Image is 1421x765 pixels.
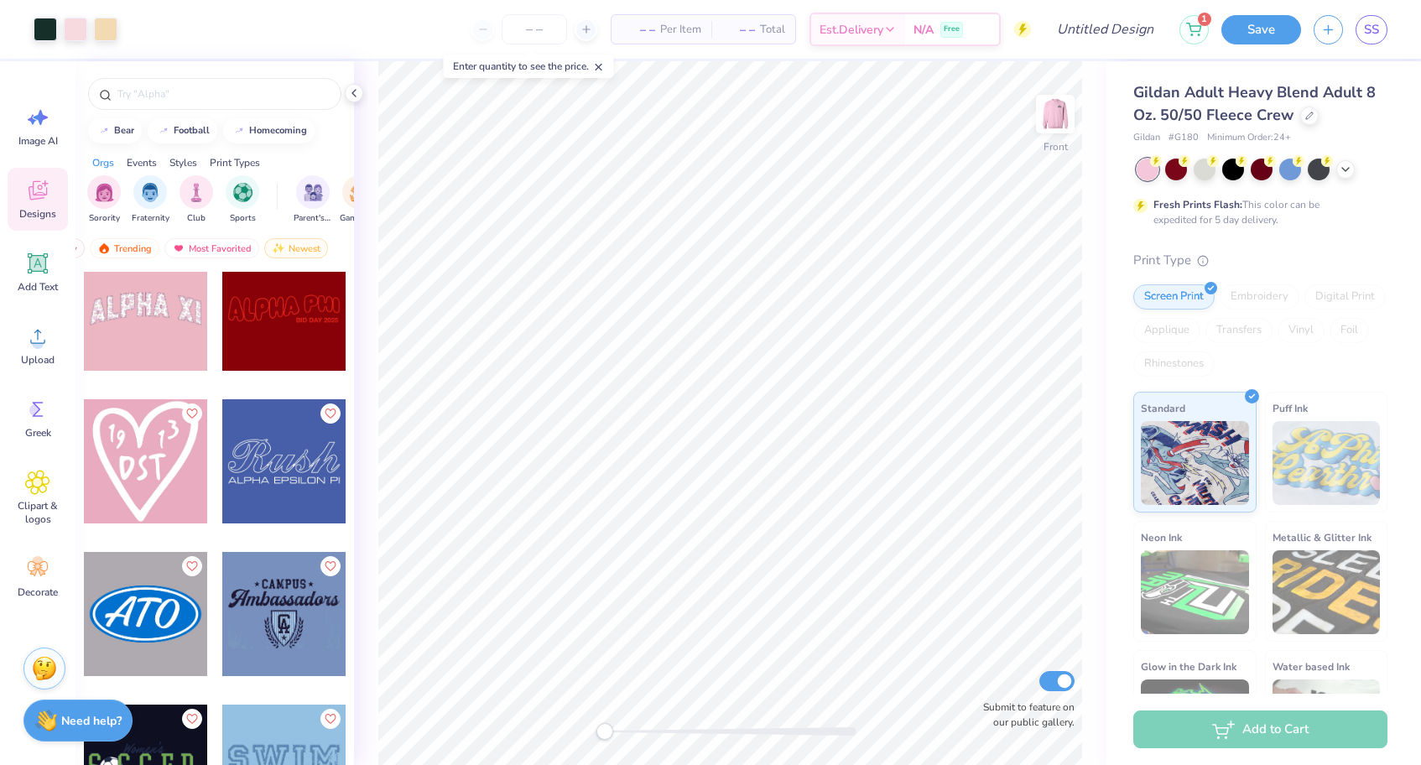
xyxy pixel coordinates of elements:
[1169,131,1199,145] span: # G180
[172,242,185,254] img: most_fav.gif
[132,175,169,225] div: filter for Fraternity
[320,556,341,576] button: Like
[18,134,58,148] span: Image AI
[1273,528,1372,546] span: Metallic & Glitter Ink
[1273,679,1381,763] img: Water based Ink
[1205,318,1273,343] div: Transfers
[760,21,785,39] span: Total
[1221,15,1301,44] button: Save
[180,175,213,225] button: filter button
[1133,251,1387,270] div: Print Type
[19,207,56,221] span: Designs
[87,175,121,225] div: filter for Sorority
[182,709,202,729] button: Like
[1141,399,1185,417] span: Standard
[1273,399,1308,417] span: Puff Ink
[1133,318,1200,343] div: Applique
[264,238,328,258] div: Newest
[10,499,65,526] span: Clipart & logos
[18,585,58,599] span: Decorate
[1356,15,1387,44] a: SS
[182,556,202,576] button: Like
[820,21,883,39] span: Est. Delivery
[340,175,378,225] div: filter for Game Day
[1141,550,1249,634] img: Neon Ink
[272,242,285,254] img: newest.gif
[164,238,259,258] div: Most Favorited
[1304,284,1386,310] div: Digital Print
[88,118,142,143] button: bear
[350,183,369,202] img: Game Day Image
[1273,550,1381,634] img: Metallic & Glitter Ink
[974,700,1075,730] label: Submit to feature on our public gallery.
[1133,82,1376,125] span: Gildan Adult Heavy Blend Adult 8 Oz. 50/50 Fleece Crew
[1198,13,1211,26] span: 1
[232,126,246,136] img: trend_line.gif
[622,21,655,39] span: – –
[148,118,217,143] button: football
[97,126,111,136] img: trend_line.gif
[210,155,260,170] div: Print Types
[226,175,259,225] div: filter for Sports
[1273,421,1381,505] img: Puff Ink
[1038,97,1072,131] img: Front
[187,212,206,225] span: Club
[233,183,252,202] img: Sports Image
[444,55,614,78] div: Enter quantity to see the price.
[1153,198,1242,211] strong: Fresh Prints Flash:
[1141,679,1249,763] img: Glow in the Dark Ink
[1141,421,1249,505] img: Standard
[1153,197,1360,227] div: This color can be expedited for 5 day delivery.
[132,212,169,225] span: Fraternity
[187,183,206,202] img: Club Image
[1364,20,1379,39] span: SS
[1278,318,1325,343] div: Vinyl
[230,212,256,225] span: Sports
[226,175,259,225] button: filter button
[169,155,197,170] div: Styles
[1044,13,1167,46] input: Untitled Design
[660,21,701,39] span: Per Item
[116,86,331,102] input: Try "Alpha"
[596,723,613,740] div: Accessibility label
[294,175,332,225] button: filter button
[340,212,378,225] span: Game Day
[1273,658,1350,675] span: Water based Ink
[1133,351,1215,377] div: Rhinestones
[1179,15,1209,44] button: 1
[294,212,332,225] span: Parent's Weekend
[1133,284,1215,310] div: Screen Print
[913,21,934,39] span: N/A
[1044,139,1068,154] div: Front
[157,126,170,136] img: trend_line.gif
[340,175,378,225] button: filter button
[89,212,120,225] span: Sorority
[90,238,159,258] div: Trending
[1207,131,1291,145] span: Minimum Order: 24 +
[95,183,114,202] img: Sorority Image
[25,426,51,440] span: Greek
[944,23,960,35] span: Free
[141,183,159,202] img: Fraternity Image
[249,126,307,135] div: homecoming
[180,175,213,225] div: filter for Club
[182,403,202,424] button: Like
[114,126,134,135] div: bear
[502,14,567,44] input: – –
[127,155,157,170] div: Events
[132,175,169,225] button: filter button
[1141,658,1236,675] span: Glow in the Dark Ink
[1220,284,1299,310] div: Embroidery
[97,242,111,254] img: trending.gif
[18,280,58,294] span: Add Text
[174,126,210,135] div: football
[87,175,121,225] button: filter button
[61,713,122,729] strong: Need help?
[1330,318,1369,343] div: Foil
[1141,528,1182,546] span: Neon Ink
[320,403,341,424] button: Like
[721,21,755,39] span: – –
[294,175,332,225] div: filter for Parent's Weekend
[1133,131,1160,145] span: Gildan
[304,183,323,202] img: Parent's Weekend Image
